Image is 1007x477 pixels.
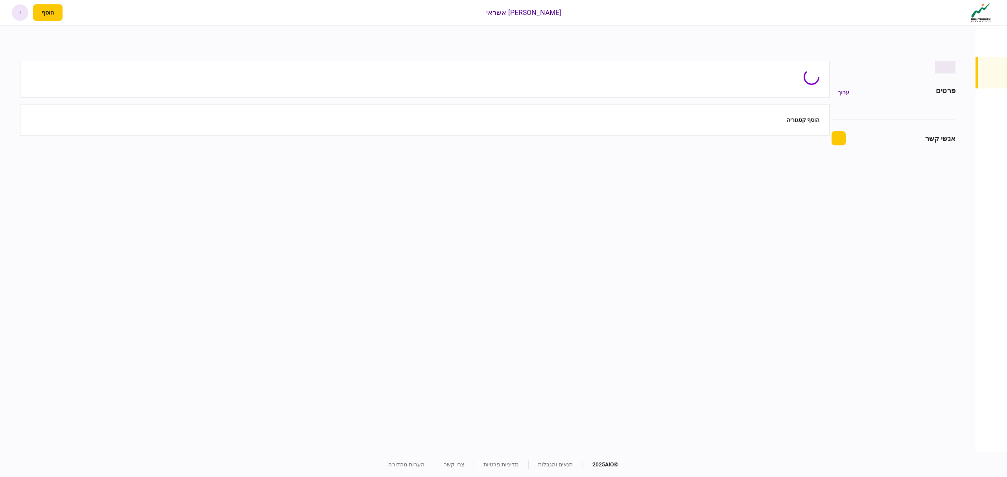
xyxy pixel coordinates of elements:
img: client company logo [969,3,992,22]
div: פרטים [936,85,955,99]
button: פתח רשימת התראות [67,4,84,21]
button: י [12,4,28,21]
div: אנשי קשר [925,133,955,144]
div: [PERSON_NAME] אשראי [486,7,562,18]
button: פתח תפריט להוספת לקוח [33,4,63,21]
a: צרו קשר [444,461,464,468]
button: הוסף קטגוריה [787,117,819,123]
a: מדיניות פרטיות [483,461,519,468]
div: © 2025 AIO [583,460,619,469]
button: ערוך [832,85,856,99]
a: תנאים והגבלות [538,461,573,468]
a: הערות מהדורה [388,461,424,468]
